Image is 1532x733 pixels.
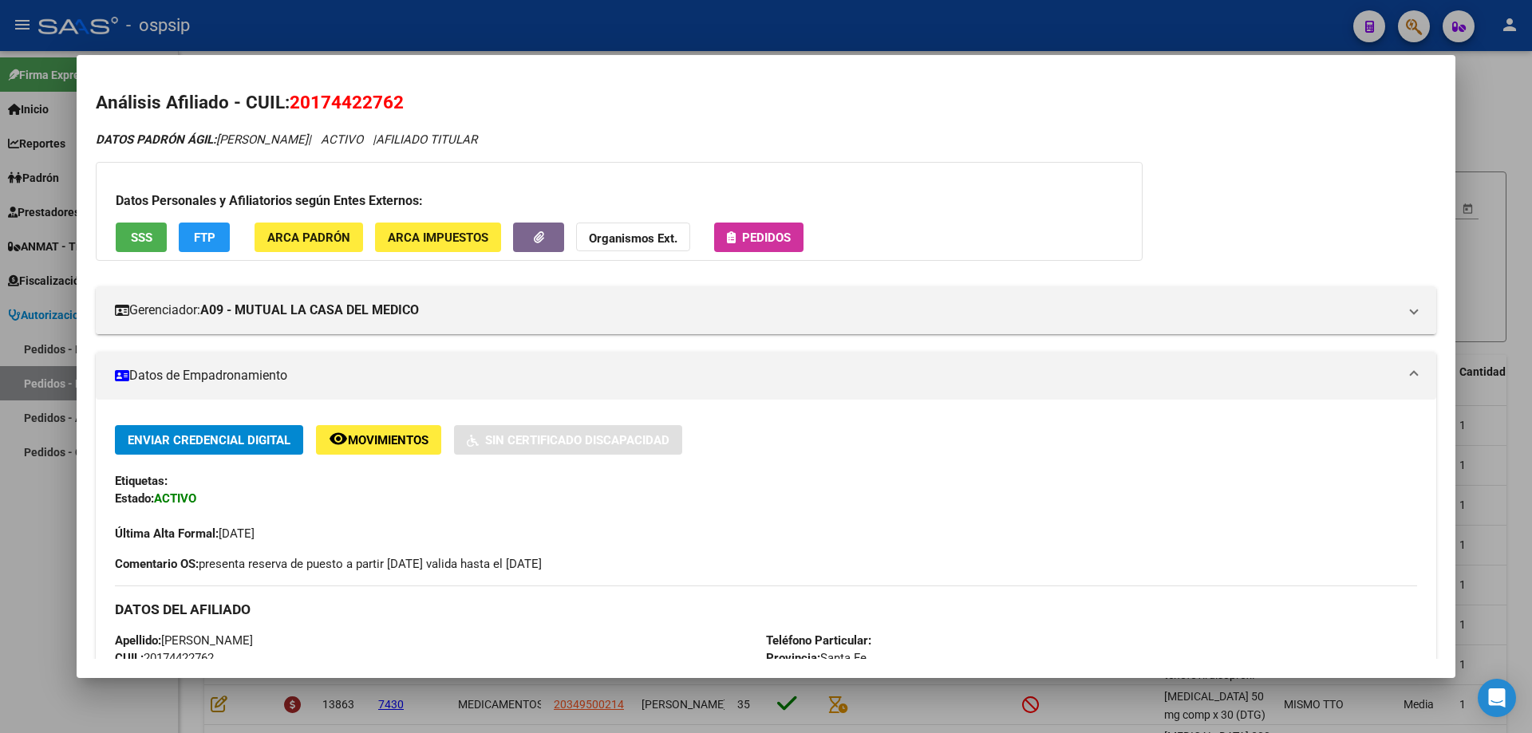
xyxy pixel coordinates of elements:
span: Sin Certificado Discapacidad [485,433,669,447]
span: 20174422762 [115,651,214,665]
span: [DATE] [115,526,255,541]
button: Organismos Ext. [576,223,690,252]
span: Movimientos [348,433,428,447]
h3: DATOS DEL AFILIADO [115,601,1417,618]
strong: Comentario OS: [115,557,199,571]
button: Pedidos [714,223,804,252]
span: Santa Fe [766,651,867,665]
i: | ACTIVO | [96,132,477,147]
h2: Análisis Afiliado - CUIL: [96,89,1436,116]
mat-icon: remove_red_eye [329,429,348,448]
mat-expansion-panel-header: Gerenciador:A09 - MUTUAL LA CASA DEL MEDICO [96,286,1436,334]
strong: Estado: [115,491,154,506]
span: ARCA Padrón [267,231,350,245]
button: ARCA Padrón [255,223,363,252]
button: ARCA Impuestos [375,223,501,252]
mat-expansion-panel-header: Datos de Empadronamiento [96,352,1436,400]
strong: Teléfono Particular: [766,633,871,648]
span: [PERSON_NAME] [115,633,253,648]
strong: DATOS PADRÓN ÁGIL: [96,132,216,147]
span: ARCA Impuestos [388,231,488,245]
button: FTP [179,223,230,252]
div: Open Intercom Messenger [1478,679,1516,717]
button: Movimientos [316,425,441,455]
strong: Última Alta Formal: [115,526,219,541]
strong: Apellido: [115,633,161,648]
button: Sin Certificado Discapacidad [454,425,682,455]
strong: CUIL: [115,651,144,665]
span: SSS [131,231,152,245]
h3: Datos Personales y Afiliatorios según Entes Externos: [116,191,1123,211]
mat-panel-title: Datos de Empadronamiento [115,366,1398,385]
button: Enviar Credencial Digital [115,425,303,455]
strong: ACTIVO [154,491,196,506]
span: presenta reserva de puesto a partir [DATE] valida hasta el [DATE] [115,555,542,573]
span: FTP [194,231,215,245]
strong: A09 - MUTUAL LA CASA DEL MEDICO [200,301,419,320]
strong: Provincia: [766,651,820,665]
span: 20174422762 [290,92,404,112]
span: Pedidos [742,231,791,245]
mat-panel-title: Gerenciador: [115,301,1398,320]
strong: Organismos Ext. [589,231,677,246]
button: SSS [116,223,167,252]
span: Enviar Credencial Digital [128,433,290,447]
span: AFILIADO TITULAR [376,132,477,147]
span: [PERSON_NAME] [96,132,308,147]
strong: Etiquetas: [115,474,168,488]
